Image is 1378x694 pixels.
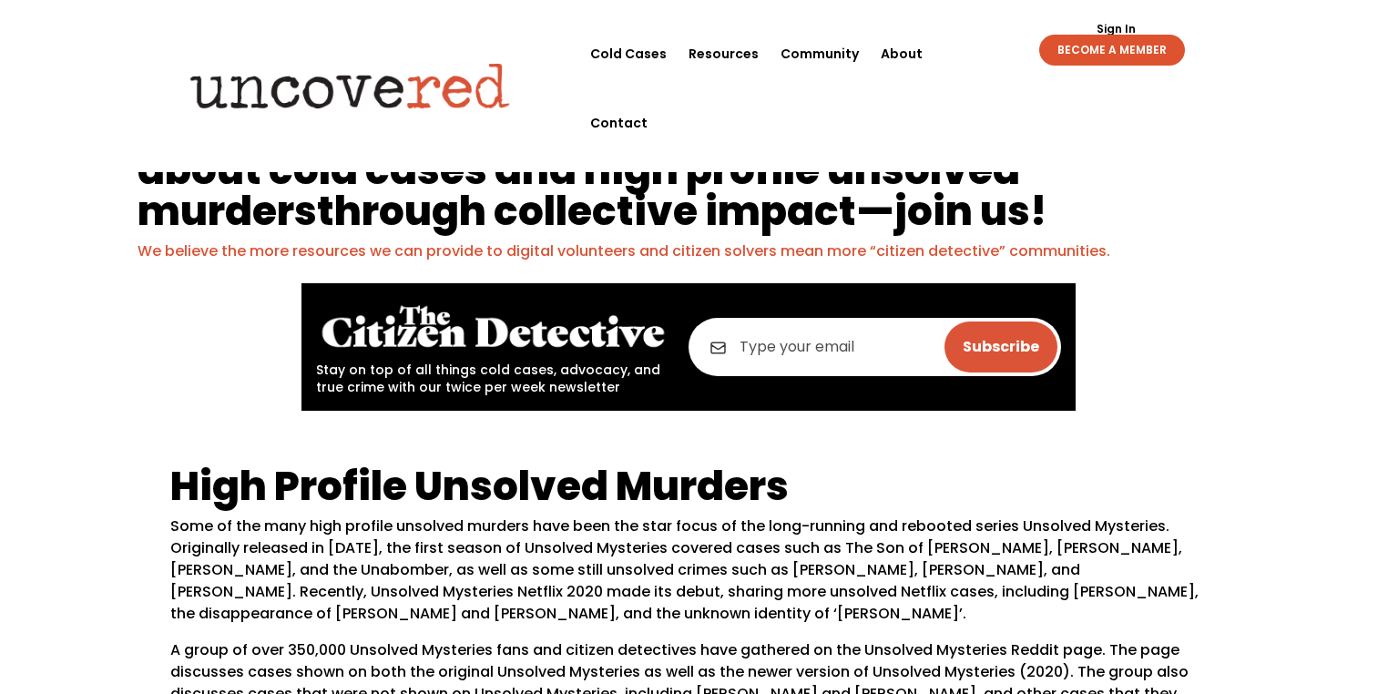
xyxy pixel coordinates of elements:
[316,298,670,396] div: Stay on top of all things cold cases, advocacy, and true crime with our twice per week newsletter
[781,19,859,88] a: Community
[175,50,526,121] img: Uncovered logo
[689,19,759,88] a: Resources
[1087,24,1146,35] a: Sign In
[170,515,1199,624] span: Some of the many high profile unsolved murders have been the star focus of the long-running and r...
[944,321,1057,373] input: Subscribe
[1039,35,1185,66] a: BECOME A MEMBER
[138,142,1020,239] span: igh profile unsolved murders
[689,318,1061,376] input: Type your email
[590,19,667,88] a: Cold Cases
[138,108,1240,240] h1: We’re building a platform to help uncover answers about cold cases and h through collective impac...
[170,458,789,514] span: High Profile Unsolved Murders
[590,88,648,158] a: Contact
[881,19,923,88] a: About
[138,240,1240,262] p: We believe the more resources we can provide to digital volunteers and citizen solvers mean more ...
[316,298,670,357] img: The Citizen Detective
